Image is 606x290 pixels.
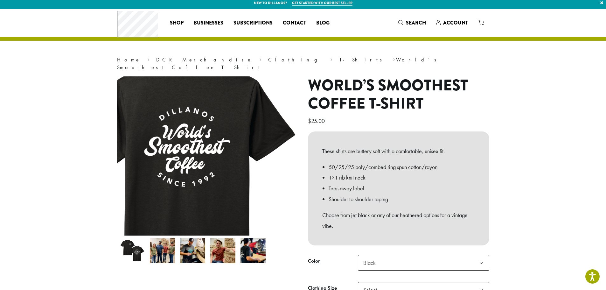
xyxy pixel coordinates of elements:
[358,255,489,271] span: Black
[329,162,475,173] li: 50/25/25 poly/combed ring spun cotton/rayon
[170,19,184,27] span: Shop
[406,19,426,26] span: Search
[210,238,235,263] img: World's Smoothest Coffee T-Shirt - Image 4
[259,54,261,64] span: ›
[165,18,189,28] a: Shop
[180,238,205,263] img: World's Smoothest Coffee T-Shirt - Image 3
[308,257,358,266] label: Color
[233,19,273,27] span: Subscriptions
[329,172,475,183] li: 1×1 rib knit neck
[393,18,431,28] a: Search
[308,117,311,124] span: $
[393,54,395,64] span: ›
[292,0,352,6] a: Get started with our best seller
[268,56,324,63] a: Clothing
[443,19,468,26] span: Account
[316,19,330,27] span: Blog
[308,76,489,113] h1: World’s Smoothest Coffee T-Shirt
[120,238,145,263] img: World's Smoothest Coffee T-Shirt
[339,56,386,63] a: T-Shirts
[117,56,489,71] nav: Breadcrumb
[329,183,475,194] li: Tear-away label
[322,146,475,157] p: These shirts are buttery soft with a comfortable, unisex fit.
[363,259,376,266] span: Black
[194,19,223,27] span: Businesses
[361,257,382,269] span: Black
[117,56,141,63] a: Home
[240,238,266,263] img: World's Smoothest Coffee T-Shirt - Image 5
[156,56,252,63] a: DCR Merchandise
[283,19,306,27] span: Contact
[150,238,175,263] img: World's Smoothest Coffee T-Shirt - Image 2
[308,117,326,124] bdi: 25.00
[147,54,150,64] span: ›
[322,210,475,231] p: Choose from jet black or any of our heathered options for a vintage vibe.
[329,194,475,205] li: Shoulder to shoulder taping
[330,54,332,64] span: ›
